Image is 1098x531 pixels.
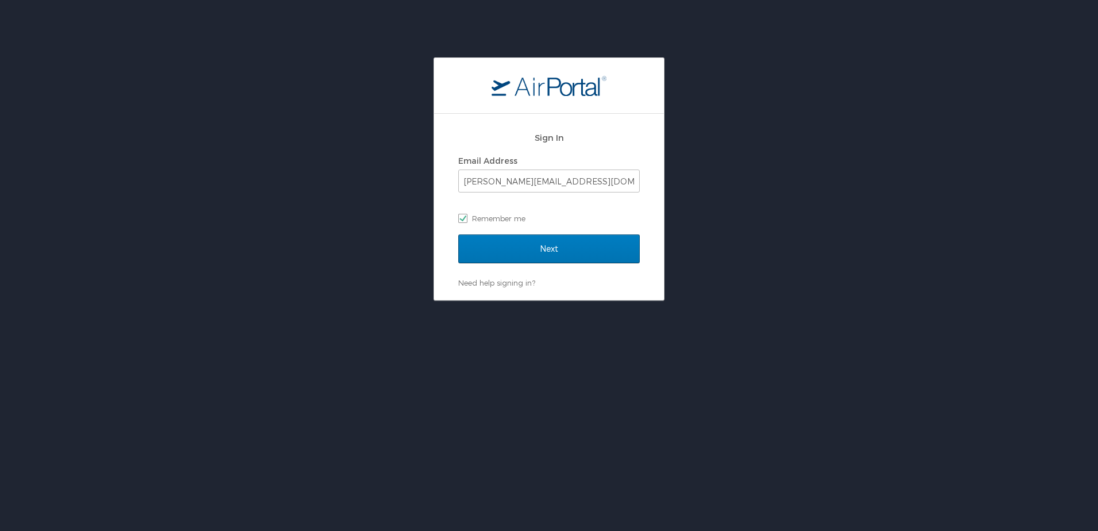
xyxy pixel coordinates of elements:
input: Next [458,234,640,263]
h2: Sign In [458,131,640,144]
img: logo [492,75,606,96]
a: Need help signing in? [458,278,535,287]
label: Email Address [458,156,517,166]
label: Remember me [458,210,640,227]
